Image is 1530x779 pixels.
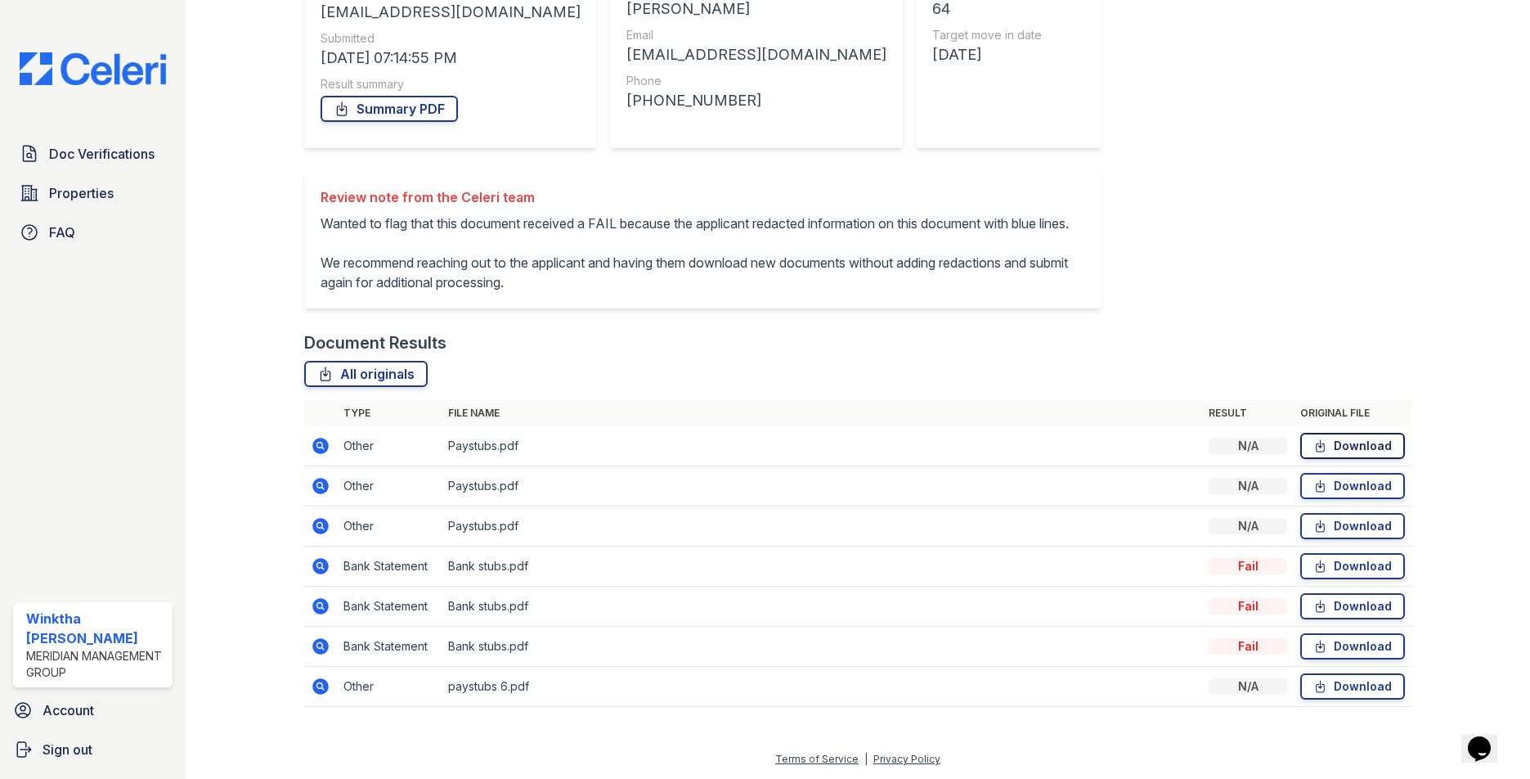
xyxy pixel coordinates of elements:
div: [DATE] 07:14:55 PM [321,47,581,70]
a: Download [1300,553,1405,579]
div: N/A [1209,478,1287,494]
a: Doc Verifications [13,137,173,170]
a: Sign out [7,733,179,766]
th: Original file [1294,400,1411,426]
a: Download [1300,513,1405,539]
div: Document Results [304,331,446,354]
div: Email [626,27,886,43]
div: N/A [1209,438,1287,454]
div: Fail [1209,638,1287,655]
div: Fail [1209,598,1287,615]
a: Account [7,694,179,727]
td: Paystubs.pdf [442,426,1202,466]
iframe: chat widget [1461,714,1514,763]
div: Review note from the Celeri team [321,187,1085,207]
div: Target move in date [932,27,1085,43]
span: Sign out [43,740,92,759]
th: Type [337,400,442,426]
td: Paystubs.pdf [442,466,1202,507]
a: Download [1300,433,1405,459]
td: Other [337,466,442,507]
td: Paystubs.pdf [442,507,1202,547]
td: Bank stubs.pdf [442,547,1202,587]
th: Result [1202,400,1294,426]
div: | [864,753,868,765]
span: FAQ [49,223,75,242]
p: Wanted to flag that this document received a FAIL because the applicant redacted information on t... [321,214,1085,292]
td: Other [337,507,442,547]
a: Properties [13,177,173,209]
td: paystubs 6.pdf [442,667,1202,707]
img: CE_Logo_Blue-a8612792a0a2168367f1c8372b55b34899dd931a85d93a1a3d3e32e68fde9ad4.png [7,52,179,85]
td: Bank Statement [337,547,442,587]
span: Account [43,700,94,720]
td: Bank Statement [337,587,442,627]
div: N/A [1209,518,1287,534]
th: File name [442,400,1202,426]
a: Download [1300,593,1405,619]
div: Winktha [PERSON_NAME] [26,609,166,648]
div: Meridian Management Group [26,648,166,681]
div: Phone [626,73,886,89]
div: Fail [1209,558,1287,574]
td: Bank Statement [337,627,442,667]
a: Terms of Service [775,753,859,765]
div: N/A [1209,678,1287,695]
div: [EMAIL_ADDRESS][DOMAIN_NAME] [626,43,886,66]
div: [EMAIL_ADDRESS][DOMAIN_NAME] [321,1,581,24]
td: Bank stubs.pdf [442,627,1202,667]
div: [DATE] [932,43,1085,66]
td: Bank stubs.pdf [442,587,1202,627]
a: Download [1300,633,1405,660]
span: Properties [49,183,114,203]
a: Download [1300,673,1405,700]
a: Privacy Policy [873,753,940,765]
a: Summary PDF [321,96,458,122]
a: Download [1300,473,1405,499]
div: Submitted [321,30,581,47]
td: Other [337,667,442,707]
span: Doc Verifications [49,144,155,164]
div: Result summary [321,76,581,92]
div: [PHONE_NUMBER] [626,89,886,112]
a: All originals [304,361,428,387]
a: FAQ [13,216,173,249]
td: Other [337,426,442,466]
